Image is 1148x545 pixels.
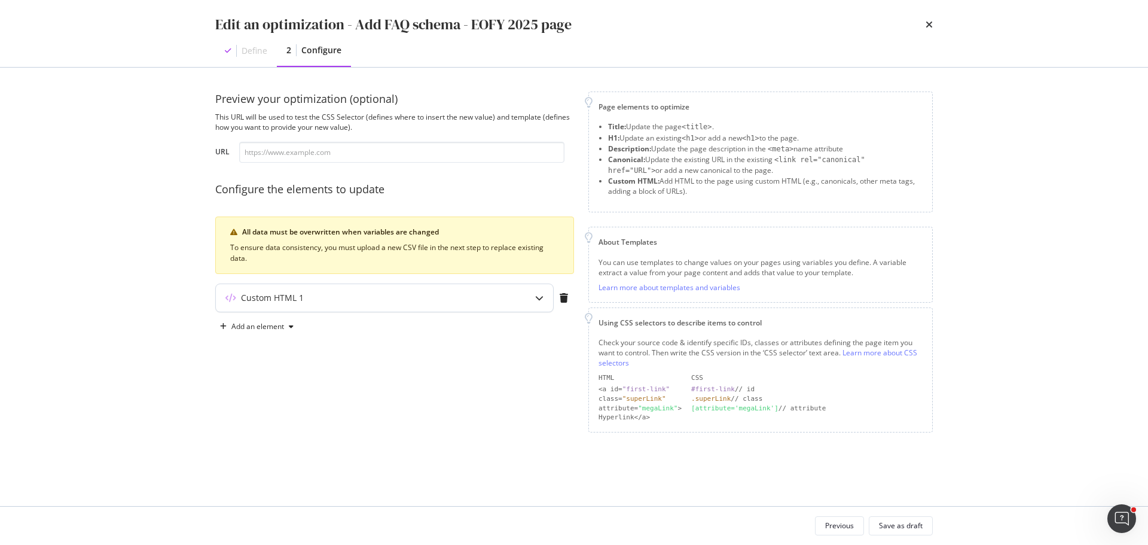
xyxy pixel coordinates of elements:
button: Save as draft [869,516,933,535]
div: "first-link" [622,385,670,393]
div: .superLink [691,395,731,403]
div: #first-link [691,385,735,393]
label: URL [215,147,230,160]
input: https://www.example.com [239,142,564,163]
div: Save as draft [879,520,923,531]
strong: Description: [608,144,651,154]
div: CSS [691,373,923,383]
span: <h1> [742,134,759,142]
strong: H1: [608,133,619,143]
a: Learn more about CSS selectors [599,348,917,368]
div: // class [691,394,923,404]
div: Edit an optimization - Add FAQ schema - EOFY 2025 page [215,14,572,35]
div: Preview your optimization (optional) [215,92,574,107]
strong: Canonical: [608,154,645,165]
div: Previous [825,520,854,531]
iframe: Intercom live chat [1107,504,1136,533]
div: Check your source code & identify specific IDs, classes or attributes defining the page item you ... [599,337,923,368]
span: <meta> [768,145,793,153]
div: "superLink" [622,395,666,403]
div: Custom HTML 1 [241,292,304,304]
div: // id [691,385,923,394]
div: You can use templates to change values on your pages using variables you define. A variable extra... [599,257,923,278]
li: Update the page . [608,121,923,132]
div: "megaLink" [638,404,677,412]
div: class= [599,394,682,404]
div: Configure [301,44,341,56]
div: To ensure data consistency, you must upload a new CSV file in the next step to replace existing d... [230,242,559,264]
div: About Templates [599,237,923,247]
button: Add an element [215,317,298,336]
div: This URL will be used to test the CSS Selector (defines where to insert the new value) and templa... [215,112,574,132]
span: <title> [682,123,712,131]
div: attribute= > [599,404,682,413]
div: Page elements to optimize [599,102,923,112]
div: 2 [286,44,291,56]
div: Add an element [231,323,284,330]
div: Hyperlink</a> [599,413,682,422]
div: Define [242,45,267,57]
li: Add HTML to the page using custom HTML (e.g., canonicals, other meta tags, adding a block of URLs). [608,176,923,196]
div: <a id= [599,385,682,394]
button: Previous [815,516,864,535]
div: All data must be overwritten when variables are changed [242,227,559,238]
div: Using CSS selectors to describe items to control [599,318,923,328]
div: HTML [599,373,682,383]
strong: Custom HTML: [608,176,660,186]
a: Learn more about templates and variables [599,282,740,293]
div: warning banner [215,217,574,274]
span: <link rel="canonical" href="URL"> [608,156,865,175]
div: // attribute [691,404,923,413]
li: Update the existing URL in the existing or add a new canonical to the page. [608,154,923,176]
div: [attribute='megaLink'] [691,404,778,412]
li: Update an existing or add a new to the page. [608,133,923,144]
span: <h1> [682,134,699,142]
strong: Title: [608,121,626,132]
div: times [926,14,933,35]
li: Update the page description in the name attribute [608,144,923,154]
div: Configure the elements to update [215,182,574,197]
